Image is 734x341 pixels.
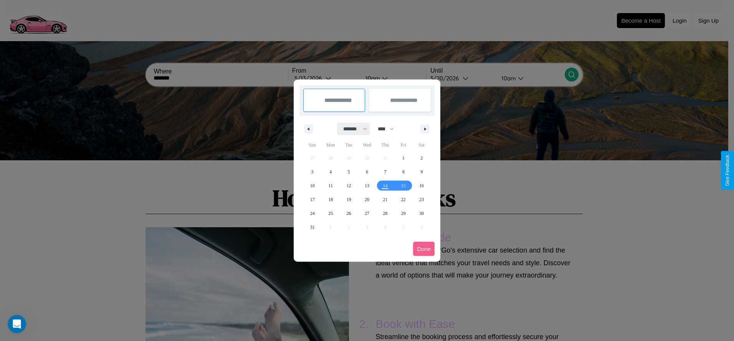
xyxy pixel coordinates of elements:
span: 21 [383,193,387,206]
button: 14 [376,179,394,193]
span: 13 [365,179,369,193]
span: Sun [303,139,321,151]
button: 9 [413,165,431,179]
button: 2 [413,151,431,165]
button: 11 [321,179,339,193]
span: 19 [347,193,351,206]
span: Thu [376,139,394,151]
iframe: Intercom live chat [8,315,26,333]
span: Wed [358,139,376,151]
button: 23 [413,193,431,206]
span: 5 [348,165,350,179]
button: 5 [340,165,358,179]
span: 31 [310,220,315,234]
span: 17 [310,193,315,206]
span: 1 [402,151,405,165]
button: 22 [394,193,412,206]
span: Fri [394,139,412,151]
button: 29 [394,206,412,220]
span: Tue [340,139,358,151]
span: 9 [420,165,423,179]
span: Mon [321,139,339,151]
span: 25 [328,206,333,220]
span: 8 [402,165,405,179]
button: 21 [376,193,394,206]
span: 2 [420,151,423,165]
button: 24 [303,206,321,220]
button: 15 [394,179,412,193]
button: 13 [358,179,376,193]
span: 29 [401,206,406,220]
button: 4 [321,165,339,179]
button: 1 [394,151,412,165]
span: Sat [413,139,431,151]
button: 7 [376,165,394,179]
button: 8 [394,165,412,179]
button: 17 [303,193,321,206]
span: 20 [365,193,369,206]
button: Done [413,242,435,256]
button: 18 [321,193,339,206]
button: 10 [303,179,321,193]
span: 24 [310,206,315,220]
span: 10 [310,179,315,193]
button: 20 [358,193,376,206]
button: 27 [358,206,376,220]
span: 4 [329,165,332,179]
span: 3 [311,165,314,179]
span: 6 [366,165,368,179]
button: 25 [321,206,339,220]
span: 12 [347,179,351,193]
button: 19 [340,193,358,206]
span: 26 [347,206,351,220]
button: 26 [340,206,358,220]
span: 7 [384,165,386,179]
span: 15 [401,179,406,193]
span: 11 [328,179,333,193]
div: Give Feedback [725,155,730,186]
span: 27 [365,206,369,220]
span: 22 [401,193,406,206]
span: 23 [419,193,424,206]
button: 3 [303,165,321,179]
span: 18 [328,193,333,206]
button: 12 [340,179,358,193]
span: 14 [383,179,387,193]
span: 28 [383,206,387,220]
span: 16 [419,179,424,193]
button: 28 [376,206,394,220]
button: 31 [303,220,321,234]
button: 16 [413,179,431,193]
button: 6 [358,165,376,179]
span: 30 [419,206,424,220]
button: 30 [413,206,431,220]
